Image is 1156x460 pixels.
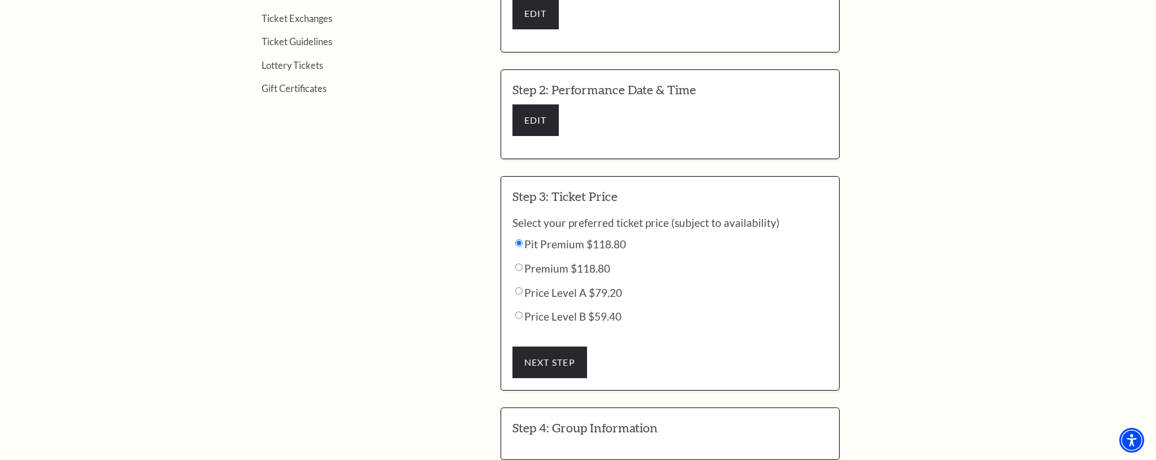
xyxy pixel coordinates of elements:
[515,287,523,295] input: Price Level A $79.20
[512,310,622,323] label: Price Level B $59.40
[262,60,323,71] a: Lottery Tickets
[512,262,610,275] label: Premium $118.80
[512,419,828,437] h3: Step 4: Group Information
[515,239,523,247] input: Pit Premium $118.80
[262,13,332,24] a: Ticket Exchanges
[515,312,523,319] input: Price Level B $59.40
[512,347,588,378] button: NEXT STEP
[512,216,780,229] label: Select your preferred ticket price (subject to availability)
[512,81,828,99] h3: Step 2: Performance Date & Time
[512,238,626,251] label: Pit Premium $118.80
[512,188,828,205] h3: Step 3: Ticket Price
[512,104,559,136] button: EDIT
[512,286,622,299] label: Price Level A $79.20
[262,83,327,94] a: Gift Certificates
[262,36,332,47] a: Ticket Guidelines
[1119,428,1144,453] div: Accessibility Menu
[515,264,523,271] input: Premium $118.80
